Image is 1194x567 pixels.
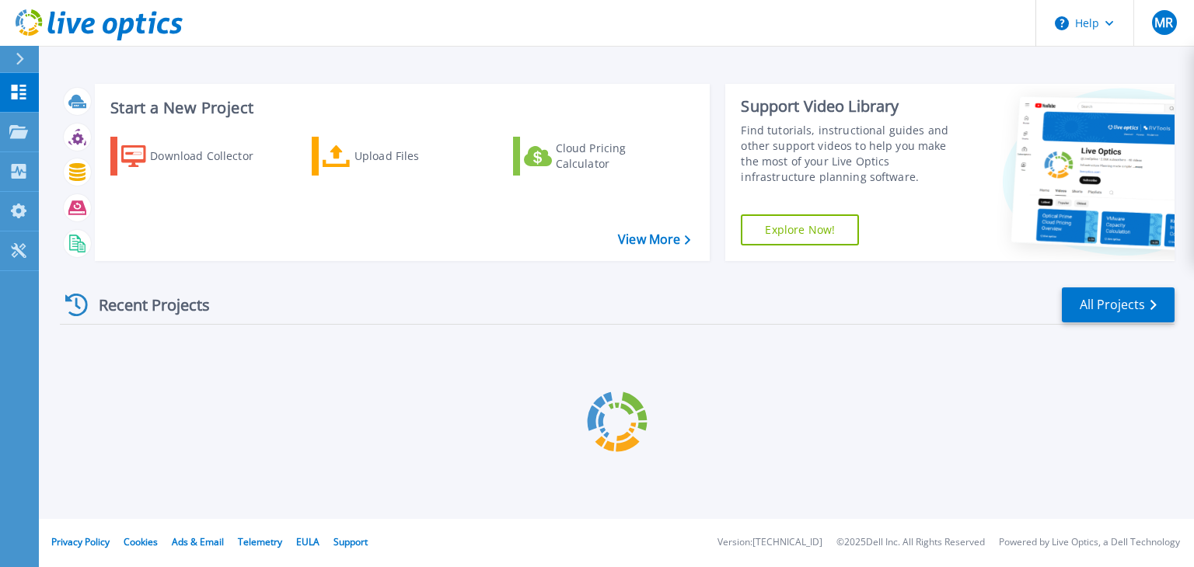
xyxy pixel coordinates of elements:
div: Download Collector [150,141,274,172]
a: Ads & Email [172,535,224,548]
a: EULA [296,535,319,548]
a: Telemetry [238,535,282,548]
a: Privacy Policy [51,535,110,548]
li: © 2025 Dell Inc. All Rights Reserved [836,537,985,548]
div: Support Video Library [741,96,966,117]
div: Cloud Pricing Calculator [556,141,680,172]
a: View More [618,232,690,247]
li: Version: [TECHNICAL_ID] [717,537,822,548]
a: Explore Now! [741,214,859,245]
a: Support [333,535,368,548]
div: Find tutorials, instructional guides and other support videos to help you make the most of your L... [741,123,966,185]
div: Recent Projects [60,286,231,324]
a: Cookies [124,535,158,548]
a: Upload Files [312,137,485,176]
a: All Projects [1062,287,1175,322]
a: Cloud Pricing Calculator [513,137,686,176]
h3: Start a New Project [110,99,690,117]
div: Upload Files [354,141,479,172]
a: Download Collector [110,137,284,176]
span: MR [1154,16,1173,29]
li: Powered by Live Optics, a Dell Technology [999,537,1180,548]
